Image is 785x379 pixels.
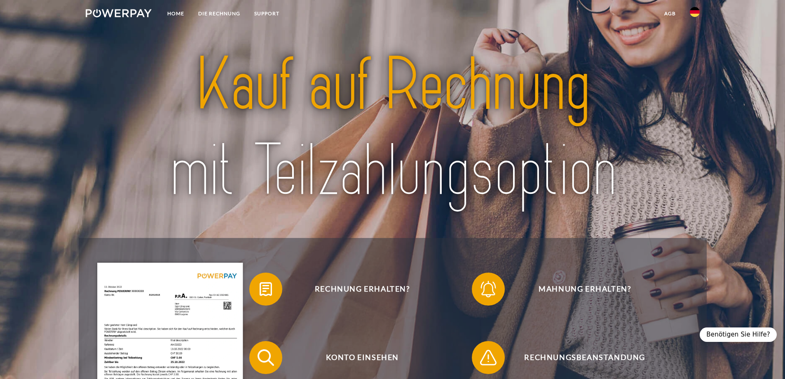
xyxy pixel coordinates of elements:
a: Home [160,6,191,21]
span: Rechnungsbeanstandung [484,341,686,374]
div: Benötigen Sie Hilfe? [700,327,777,342]
span: Rechnung erhalten? [261,273,463,306]
button: Rechnung erhalten? [249,273,464,306]
button: Konto einsehen [249,341,464,374]
img: qb_search.svg [255,347,276,368]
img: qb_bill.svg [255,279,276,299]
img: de [690,7,700,17]
span: Mahnung erhalten? [484,273,686,306]
img: logo-powerpay-white.svg [86,9,152,17]
a: SUPPORT [247,6,286,21]
a: DIE RECHNUNG [191,6,247,21]
button: Rechnungsbeanstandung [472,341,686,374]
span: Konto einsehen [261,341,463,374]
img: qb_bell.svg [478,279,499,299]
img: qb_warning.svg [478,347,499,368]
img: title-powerpay_de.svg [116,38,669,219]
button: Mahnung erhalten? [472,273,686,306]
a: agb [657,6,683,21]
